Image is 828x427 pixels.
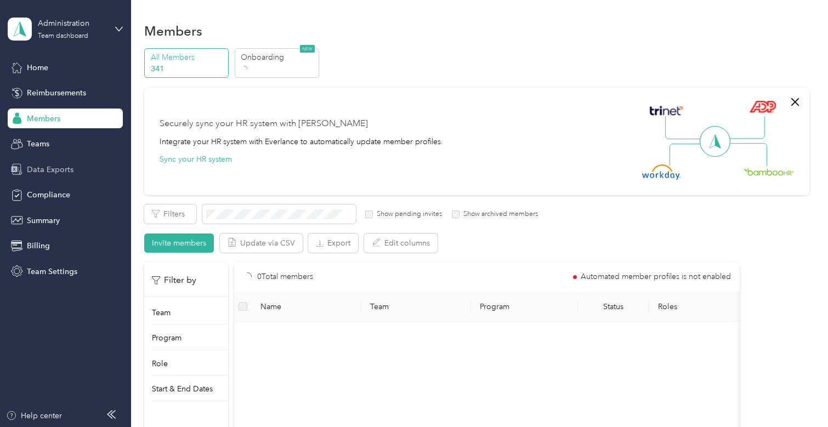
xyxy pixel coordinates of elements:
label: Show pending invites [373,209,442,219]
span: NEW [300,45,315,53]
button: Filters [144,204,196,224]
p: Program [152,332,182,344]
span: Automated member profiles is not enabled [581,273,731,281]
div: Team dashboard [38,33,88,39]
img: BambooHR [744,168,794,175]
div: Administration [38,18,106,29]
p: Onboarding [241,52,315,63]
span: Members [27,113,60,124]
button: Invite members [144,234,214,253]
p: 341 [151,63,225,75]
span: Team Settings [27,266,77,277]
button: Update via CSV [220,234,303,253]
p: Start & End Dates [152,383,213,395]
span: Reimbursements [27,87,86,99]
img: Workday [642,164,680,180]
img: ADP [749,100,776,113]
img: Line Left Down [669,143,707,166]
div: Securely sync your HR system with [PERSON_NAME] [160,117,368,130]
th: Roles [649,292,759,322]
th: Status [578,292,649,322]
span: Billing [27,240,50,252]
img: Line Left Up [665,116,704,140]
span: Summary [27,215,60,226]
th: Program [471,292,578,322]
p: 0 Total members [257,271,313,283]
th: Name [252,292,361,322]
p: Role [152,358,168,369]
img: Line Right Up [727,116,765,139]
p: Filter by [152,274,196,287]
img: Line Right Down [729,143,767,167]
p: Team [152,307,171,318]
button: Help center [6,410,62,422]
img: Trinet [647,103,685,118]
label: Show archived members [460,209,538,219]
span: Home [27,62,48,73]
span: Name [260,302,353,311]
span: Compliance [27,189,70,201]
th: Team [361,292,471,322]
button: Sync your HR system [160,153,232,165]
iframe: Everlance-gr Chat Button Frame [767,366,828,427]
span: Teams [27,138,49,150]
span: Data Exports [27,164,73,175]
div: Integrate your HR system with Everlance to automatically update member profiles. [160,136,443,147]
p: All Members [151,52,225,63]
h1: Members [144,25,202,37]
button: Edit columns [364,234,438,253]
button: Export [308,234,358,253]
